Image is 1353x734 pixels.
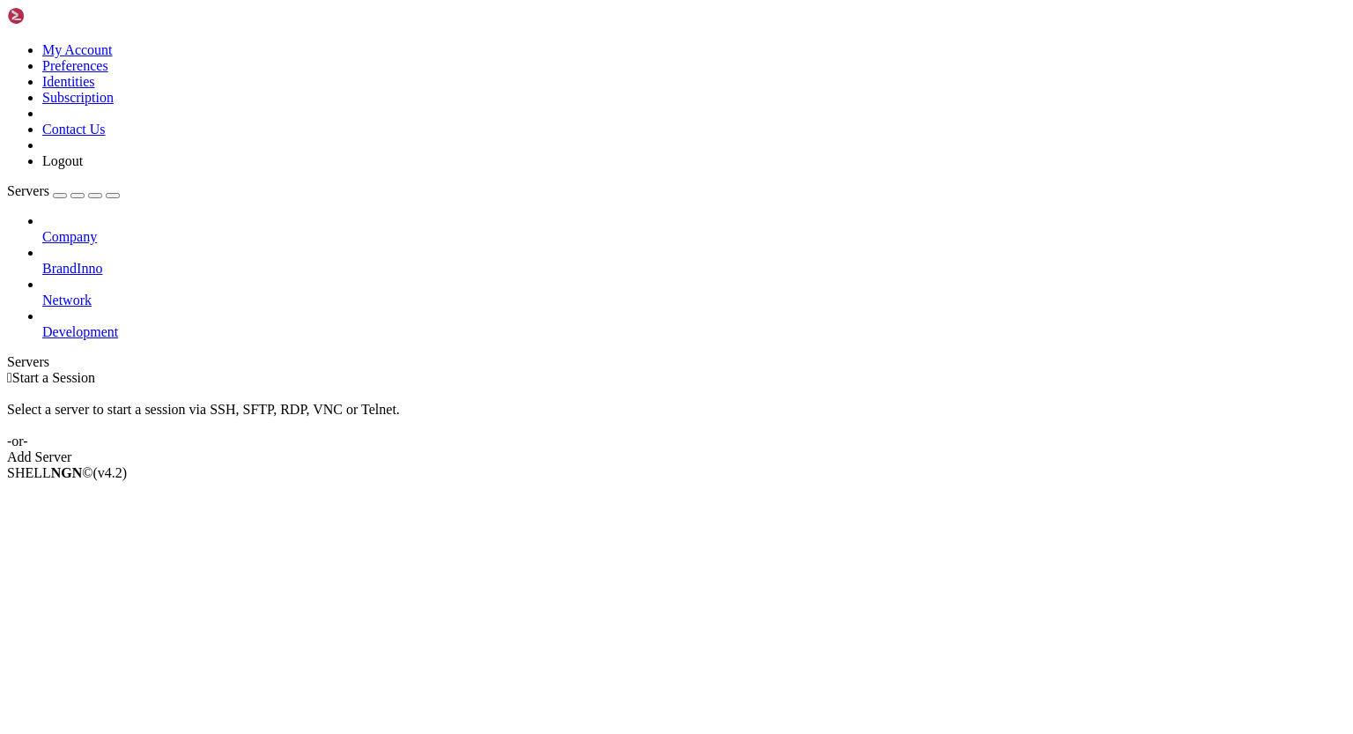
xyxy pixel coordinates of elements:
[93,465,128,480] span: 4.2.0
[42,213,1346,245] li: Company
[7,386,1346,449] div: Select a server to start a session via SSH, SFTP, RDP, VNC or Telnet. -or-
[42,245,1346,277] li: BrandInno
[42,261,1346,277] a: BrandInno
[7,183,120,198] a: Servers
[7,183,49,198] span: Servers
[42,293,92,308] span: Network
[7,465,127,480] span: SHELL ©
[7,7,108,25] img: Shellngn
[7,370,12,385] span: 
[42,42,113,57] a: My Account
[42,324,118,339] span: Development
[42,229,97,244] span: Company
[51,465,83,480] b: NGN
[42,90,114,105] a: Subscription
[42,277,1346,308] li: Network
[7,354,1346,370] div: Servers
[42,308,1346,340] li: Development
[42,74,95,89] a: Identities
[7,449,1346,465] div: Add Server
[42,58,108,73] a: Preferences
[42,293,1346,308] a: Network
[42,122,106,137] a: Contact Us
[42,261,102,276] span: BrandInno
[42,229,1346,245] a: Company
[42,324,1346,340] a: Development
[42,153,83,168] a: Logout
[12,370,95,385] span: Start a Session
